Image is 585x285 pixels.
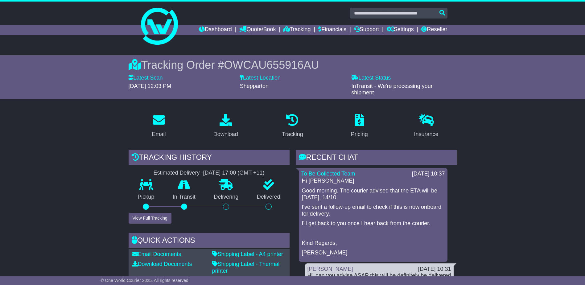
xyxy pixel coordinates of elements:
[101,278,190,283] span: © One World Courier 2025. All rights reserved.
[129,233,290,250] div: Quick Actions
[282,130,303,138] div: Tracking
[418,266,451,273] div: [DATE] 10:31
[318,25,346,35] a: Financials
[212,251,283,257] a: Shipping Label - A4 printer
[302,204,444,217] p: I've sent a follow-up email to check if this is now onboard for delivery.
[129,170,290,176] div: Estimated Delivery -
[205,194,248,200] p: Delivering
[129,150,290,167] div: Tracking history
[301,171,355,177] a: To Be Collected Team
[248,194,290,200] p: Delivered
[307,266,353,272] a: [PERSON_NAME]
[302,178,444,184] p: Hi [PERSON_NAME],
[199,25,232,35] a: Dashboard
[239,25,276,35] a: Quote/Book
[152,130,166,138] div: Email
[278,112,307,141] a: Tracking
[212,261,280,274] a: Shipping Label - Thermal printer
[129,213,171,224] button: View Full Tracking
[414,130,439,138] div: Insurance
[132,251,181,257] a: Email Documents
[213,130,238,138] div: Download
[203,170,265,176] div: [DATE] 17:00 (GMT +11)
[421,25,447,35] a: Reseller
[209,112,242,141] a: Download
[302,240,444,247] p: Kind Regards,
[240,83,269,89] span: Shepparton
[302,220,444,227] p: I'll get back to you once I hear back from the courier.
[129,83,171,89] span: [DATE] 12:03 PM
[354,25,379,35] a: Support
[347,112,372,141] a: Pricing
[351,75,391,81] label: Latest Status
[129,75,163,81] label: Latest Scan
[302,188,444,201] p: Good morning. The courier advised that the ETA will be [DATE], 14/10.
[148,112,170,141] a: Email
[302,250,444,256] p: [PERSON_NAME]
[351,130,368,138] div: Pricing
[410,112,443,141] a: Insurance
[132,261,192,267] a: Download Documents
[351,83,433,96] span: InTransit - We're processing your shipment
[296,150,457,167] div: RECENT CHAT
[387,25,414,35] a: Settings
[129,194,164,200] p: Pickup
[129,58,457,72] div: Tracking Order #
[283,25,311,35] a: Tracking
[240,75,281,81] label: Latest Location
[163,194,205,200] p: In Transit
[224,59,319,71] span: OWCAU655916AU
[412,171,445,177] div: [DATE] 10:37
